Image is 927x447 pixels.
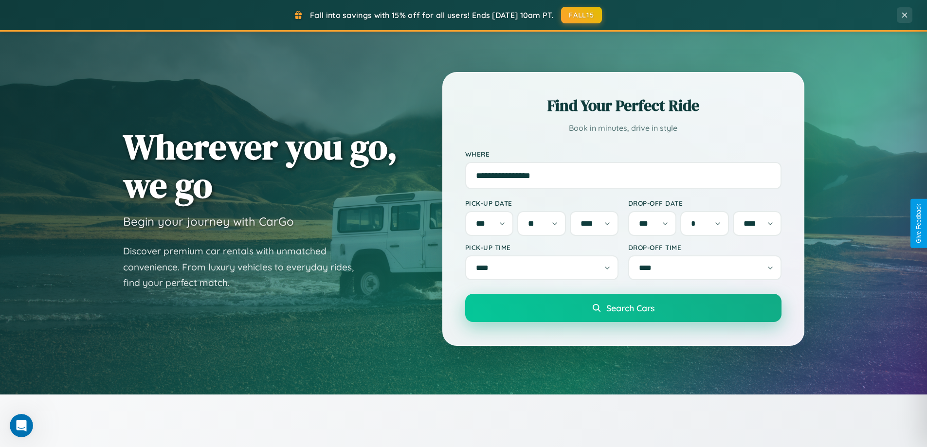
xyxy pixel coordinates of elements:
span: Fall into savings with 15% off for all users! Ends [DATE] 10am PT. [310,10,554,20]
p: Book in minutes, drive in style [465,121,782,135]
label: Pick-up Date [465,199,618,207]
label: Drop-off Date [628,199,782,207]
h2: Find Your Perfect Ride [465,95,782,116]
button: FALL15 [561,7,602,23]
label: Where [465,150,782,158]
label: Drop-off Time [628,243,782,251]
div: Give Feedback [915,204,922,243]
h3: Begin your journey with CarGo [123,214,294,229]
p: Discover premium car rentals with unmatched convenience. From luxury vehicles to everyday rides, ... [123,243,366,291]
span: Search Cars [606,303,654,313]
label: Pick-up Time [465,243,618,251]
iframe: Intercom live chat [10,414,33,437]
h1: Wherever you go, we go [123,127,398,204]
button: Search Cars [465,294,782,322]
